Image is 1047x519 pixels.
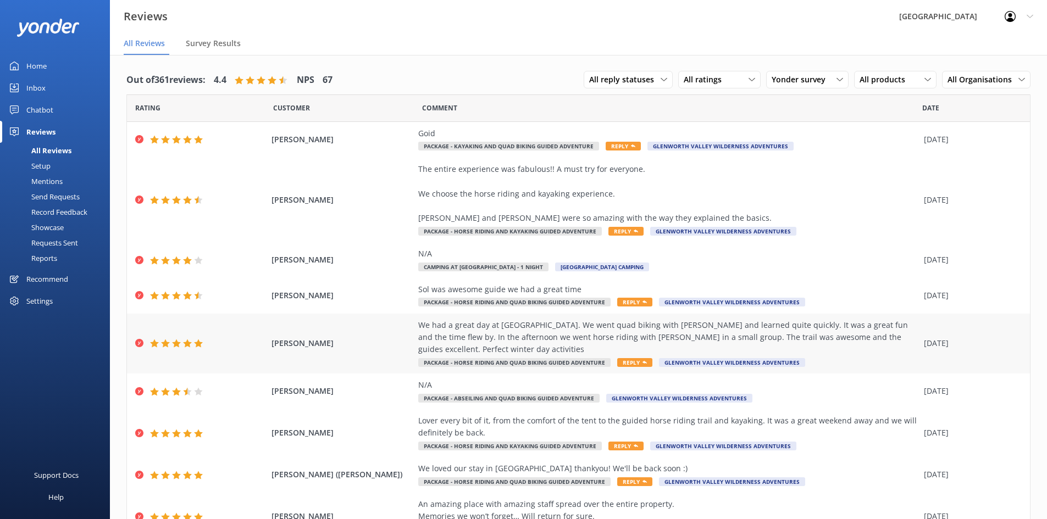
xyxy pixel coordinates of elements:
[608,227,644,236] span: Reply
[7,250,110,266] a: Reports
[7,143,110,158] a: All Reviews
[26,290,53,312] div: Settings
[684,74,728,86] span: All ratings
[272,337,413,349] span: [PERSON_NAME]
[272,133,413,146] span: [PERSON_NAME]
[860,74,912,86] span: All products
[617,477,652,486] span: Reply
[922,103,939,113] span: Date
[124,8,168,25] h3: Reviews
[924,194,1016,206] div: [DATE]
[272,254,413,266] span: [PERSON_NAME]
[650,227,796,236] span: Glenworth Valley Wilderness Adventures
[924,468,1016,481] div: [DATE]
[297,73,314,87] h4: NPS
[659,358,805,367] span: Glenworth Valley Wilderness Adventures
[659,298,805,306] span: Glenworth Valley Wilderness Adventures
[16,19,80,37] img: yonder-white-logo.png
[7,250,57,266] div: Reports
[924,385,1016,397] div: [DATE]
[126,73,206,87] h4: Out of 361 reviews:
[924,254,1016,266] div: [DATE]
[418,394,600,403] span: Package - Abseiling and Quad Biking Guided Adventure
[418,298,611,306] span: Package - Horse Riding and Quad Biking Guided Adventure
[214,73,226,87] h4: 4.4
[418,283,918,295] div: Sol was awesome guide we had a great time
[647,142,794,150] span: Glenworth Valley Wilderness Adventures
[418,358,611,367] span: Package - Horse Riding and Quad Biking Guided Adventure
[7,189,80,204] div: Send Requests
[948,74,1018,86] span: All Organisations
[418,415,918,439] div: Lover every bit of it, from the comfort of the tent to the guided horse riding trail and kayaking...
[26,55,47,77] div: Home
[272,427,413,439] span: [PERSON_NAME]
[608,442,644,450] span: Reply
[418,163,918,225] div: The entire experience was fabulous!! A must try for everyone. We choose the horse riding and kaya...
[418,442,602,450] span: Package - Horse Riding and Kayaking Guided Adventure
[273,103,310,113] span: Date
[418,462,918,475] div: We loved our stay in [GEOGRAPHIC_DATA] thankyou! We'll be back soon :)
[555,263,649,271] span: [GEOGRAPHIC_DATA] Camping
[617,358,652,367] span: Reply
[48,486,64,508] div: Help
[7,220,64,235] div: Showcase
[26,268,68,290] div: Recommend
[272,194,413,206] span: [PERSON_NAME]
[589,74,661,86] span: All reply statuses
[7,204,110,220] a: Record Feedback
[135,103,160,113] span: Date
[323,73,333,87] h4: 67
[7,220,110,235] a: Showcase
[7,235,78,250] div: Requests Sent
[7,158,110,174] a: Setup
[7,174,63,189] div: Mentions
[418,379,918,391] div: N/A
[418,263,549,271] span: Camping at [GEOGRAPHIC_DATA] - 1 night
[186,38,241,49] span: Survey Results
[924,337,1016,349] div: [DATE]
[272,385,413,397] span: [PERSON_NAME]
[422,103,457,113] span: Question
[124,38,165,49] span: All Reviews
[924,133,1016,146] div: [DATE]
[772,74,832,86] span: Yonder survey
[418,477,611,486] span: Package - Horse Riding and Quad Biking Guided Adventure
[418,127,918,139] div: Goid
[924,289,1016,302] div: [DATE]
[26,121,56,143] div: Reviews
[606,394,752,403] span: Glenworth Valley Wilderness Adventures
[7,189,110,204] a: Send Requests
[7,174,110,189] a: Mentions
[7,235,110,250] a: Requests Sent
[7,204,87,220] div: Record Feedback
[924,427,1016,439] div: [DATE]
[34,464,79,486] div: Support Docs
[418,142,599,150] span: Package - Kayaking and Quad Biking Guided Adventure
[418,248,918,260] div: N/A
[617,298,652,306] span: Reply
[606,142,641,150] span: Reply
[272,289,413,302] span: [PERSON_NAME]
[272,468,413,481] span: [PERSON_NAME] ([PERSON_NAME])
[26,99,53,121] div: Chatbot
[418,319,918,356] div: We had a great day at [GEOGRAPHIC_DATA]. We went quad biking with [PERSON_NAME] and learned quite...
[418,227,602,236] span: Package - Horse Riding and Kayaking Guided Adventure
[26,77,46,99] div: Inbox
[7,158,51,174] div: Setup
[659,477,805,486] span: Glenworth Valley Wilderness Adventures
[650,442,796,450] span: Glenworth Valley Wilderness Adventures
[7,143,71,158] div: All Reviews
